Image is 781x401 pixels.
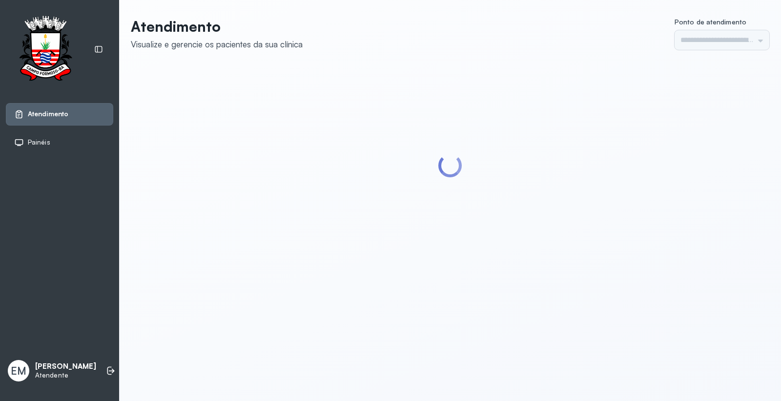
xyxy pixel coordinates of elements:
[131,18,303,35] p: Atendimento
[675,18,746,26] span: Ponto de atendimento
[28,110,68,118] span: Atendimento
[28,138,50,147] span: Painéis
[131,39,303,49] div: Visualize e gerencie os pacientes da sua clínica
[35,362,96,371] p: [PERSON_NAME]
[10,16,81,84] img: Logotipo do estabelecimento
[35,371,96,380] p: Atendente
[14,109,105,119] a: Atendimento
